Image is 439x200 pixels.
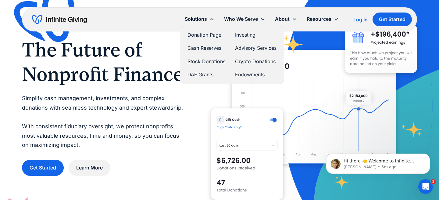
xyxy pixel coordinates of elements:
[187,57,225,66] a: Stock Donations
[431,179,436,184] span: 1
[275,15,290,23] div: About
[22,94,187,150] p: Simplify cash management, investments, and complex donations with seamless technology and expert ...
[187,44,225,52] a: Cash Reserves
[402,122,422,138] img: fundraising star
[22,38,187,86] h1: The Future of Nonprofit Finance
[69,160,110,176] a: Learn More
[185,15,207,23] div: Solutions
[235,31,277,39] a: Investing
[22,160,64,176] a: Get Started
[232,50,396,164] img: nonprofit donation platform
[219,13,270,26] div: Who We Serve
[180,26,284,84] nav: Solutions
[235,71,277,79] a: Endowments
[32,15,87,24] a: home
[317,141,439,184] iframe: Intercom notifications message
[187,31,225,39] a: Donation Page
[270,13,302,26] div: About
[418,179,433,194] iframe: Intercom live chat
[353,17,368,22] div: Log In
[187,71,225,79] a: DAF Grants
[211,108,283,200] img: donation software for nonprofits
[307,15,331,23] div: Resources
[180,13,219,26] div: Solutions
[235,57,277,66] a: Crypto Donations
[224,15,258,23] div: Who We Serve
[353,16,368,23] a: Log In
[373,13,412,26] a: Get Started
[302,13,344,26] div: Resources
[235,44,277,52] a: Advisory Services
